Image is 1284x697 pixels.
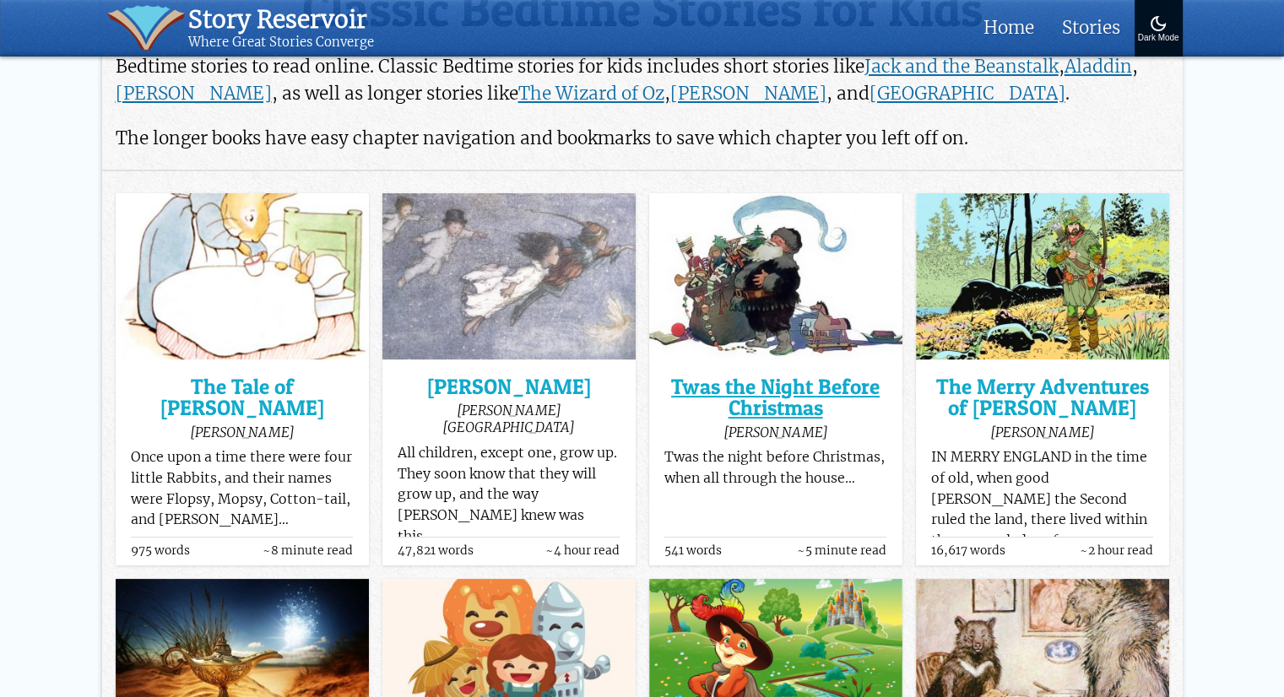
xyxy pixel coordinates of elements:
a: The Tale of [PERSON_NAME] [131,376,353,419]
span: ~5 minute read [797,544,886,557]
img: Peter Pan [382,193,636,359]
span: 541 words [664,544,722,557]
img: The Merry Adventures of Robin Hood [916,193,1169,359]
span: 16,617 words [931,544,1005,557]
a: Jack and the Beanstalk [864,55,1059,78]
a: Aladdin [1065,55,1132,78]
p: Once upon a time there were four little Rabbits, and their names were Flopsy, Mopsy, Cotton-tail,... [131,447,353,531]
span: 47,821 words [398,544,474,557]
a: The Merry Adventures of [PERSON_NAME] [931,376,1153,419]
img: icon of book with waver spilling out. [107,5,186,51]
div: Story Reservoir [188,5,374,35]
a: [PERSON_NAME] [670,82,826,105]
img: The Tale of Peter Rabbit [116,193,369,359]
p: All children, except one, grow up. They soon know that they will grow up, and the way [PERSON_NAM... [398,443,620,548]
div: [PERSON_NAME] [931,424,1153,440]
div: [PERSON_NAME] [131,424,353,440]
p: IN MERRY ENGLAND in the time of old, when good [PERSON_NAME] the Second ruled the land, there liv... [931,447,1153,635]
a: [GEOGRAPHIC_DATA] [870,82,1065,105]
span: ~2 hour read [1080,544,1153,557]
span: ~4 hour read [545,544,620,557]
div: Where Great Stories Converge [188,35,374,51]
div: [PERSON_NAME] [664,424,886,440]
p: Bedtime stories to read online. Classic Bedtime stories for kids includes short stories like , , ... [116,53,1169,107]
div: [PERSON_NAME][GEOGRAPHIC_DATA] [398,402,620,435]
div: Dark Mode [1138,34,1179,43]
p: The longer books have easy chapter navigation and bookmarks to save which chapter you left off on. [116,125,1169,152]
a: The Wizard of Oz [518,82,664,105]
a: [PERSON_NAME] [116,82,272,105]
span: 975 words [131,544,190,557]
a: [PERSON_NAME] [398,376,620,397]
span: ~8 minute read [263,544,353,557]
p: Twas the night before Christmas, when all through the house… [664,447,886,489]
img: Turn On Dark Mode [1148,14,1168,34]
img: Twas the Night Before Christmas [649,193,902,359]
a: Twas the Night Before Christmas [664,376,886,419]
